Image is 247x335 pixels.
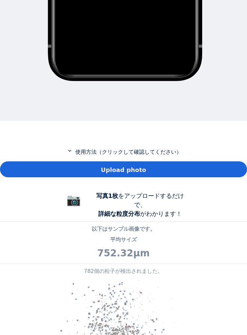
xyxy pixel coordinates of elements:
[101,165,146,174] span: Upload photo
[66,148,74,154] mat-icon: expand_more
[90,191,190,218] div: をアップロードするだけで、 がわかります！
[96,192,119,199] b: 写真1枚
[66,193,81,207] span: 📷
[98,210,140,217] b: 詳細な粒度分布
